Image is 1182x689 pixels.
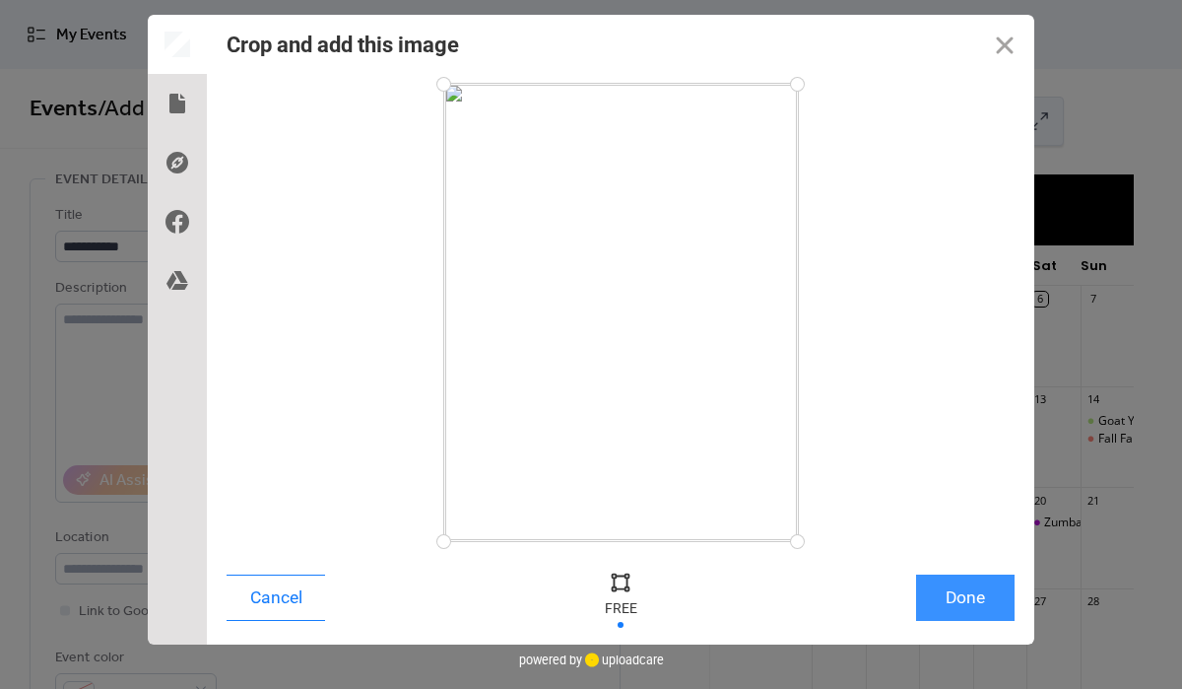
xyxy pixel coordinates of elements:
[975,15,1034,74] button: Close
[148,133,207,192] div: Direct Link
[148,192,207,251] div: Facebook
[519,645,664,674] div: powered by
[148,15,207,74] div: Preview
[582,653,664,667] a: uploadcare
[227,33,459,57] div: Crop and add this image
[148,74,207,133] div: Local Files
[148,251,207,310] div: Google Drive
[227,575,325,621] button: Cancel
[916,575,1015,621] button: Done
